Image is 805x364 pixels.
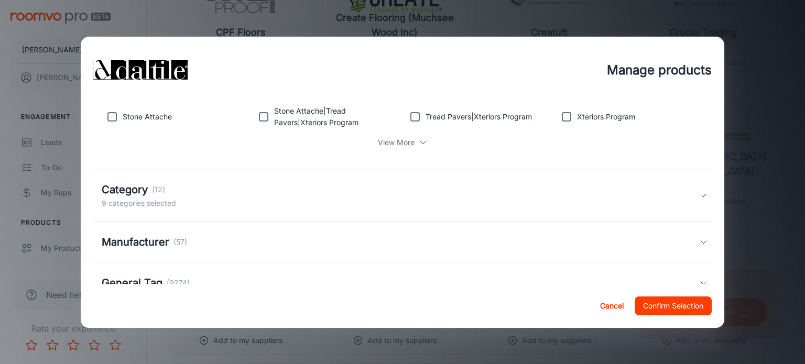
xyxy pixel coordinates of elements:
[607,61,712,80] h4: Manage products
[102,275,162,291] h5: General Tag
[152,184,165,195] p: (12)
[577,111,635,123] p: Xteriors Program
[102,182,148,197] h5: Category
[102,197,176,209] p: 9 categories selected
[93,262,712,303] div: General Tag(9274)
[93,49,188,91] img: vendor_logo_square_en-us.png
[595,296,628,315] button: Cancel
[173,236,187,248] p: (57)
[93,169,712,222] div: Category(12)9 categories selected
[378,137,415,148] p: View More
[426,111,532,123] p: Tread Pavers|Xteriors Program
[123,111,172,123] p: Stone Attache
[167,277,190,289] p: (9274)
[274,105,400,128] p: Stone Attache|Tread Pavers|Xteriors Program
[635,296,712,315] button: Confirm Selection
[102,234,169,250] h5: Manufacturer
[93,222,712,262] div: Manufacturer(57)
